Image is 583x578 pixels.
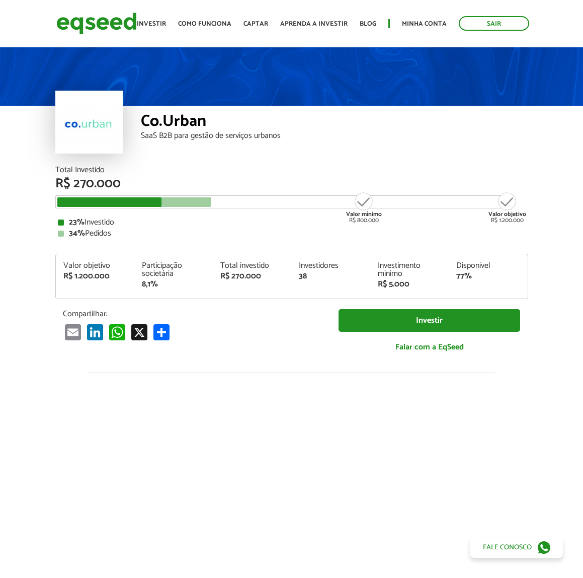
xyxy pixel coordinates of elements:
[142,262,205,278] div: Participação societária
[85,324,105,340] a: LinkedIn
[220,272,284,280] div: R$ 270.000
[63,309,323,319] p: Compartilhar:
[378,262,441,278] div: Investimento mínimo
[58,219,526,227] div: Investido
[456,262,520,270] div: Disponível
[360,21,376,27] a: Blog
[299,272,362,280] div: 38
[345,191,383,224] div: R$ 800.000
[220,262,284,270] div: Total investido
[488,191,526,224] div: R$ 1.200.000
[346,209,382,219] strong: Valor mínimo
[69,227,85,240] strong: 34%
[299,262,362,270] div: Investidores
[488,209,526,219] strong: Valor objetivo
[280,21,348,27] a: Aprenda a investir
[402,21,447,27] a: Minha conta
[141,113,528,132] div: Co.Urban
[69,215,85,229] strong: 23%
[56,10,137,37] img: EqSeed
[55,177,528,190] div: R$ 270.000
[470,537,563,558] a: Fale conosco
[178,21,231,27] a: Como funciona
[339,337,521,357] a: Falar com a EqSeed
[55,166,528,174] div: Total Investido
[58,230,526,238] div: Pedidos
[63,272,127,280] div: R$ 1.200.000
[456,272,520,280] div: 77%
[63,324,83,340] a: Email
[63,262,127,270] div: Valor objetivo
[243,21,268,27] a: Captar
[107,324,127,340] a: WhatsApp
[378,280,441,288] div: R$ 5.000
[459,16,529,31] a: Sair
[141,132,528,140] div: SaaS B2B para gestão de serviços urbanos
[142,280,205,288] div: 8,1%
[151,324,172,340] a: Compartilhar
[339,309,521,332] a: Investir
[137,21,166,27] a: Investir
[129,324,149,340] a: X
